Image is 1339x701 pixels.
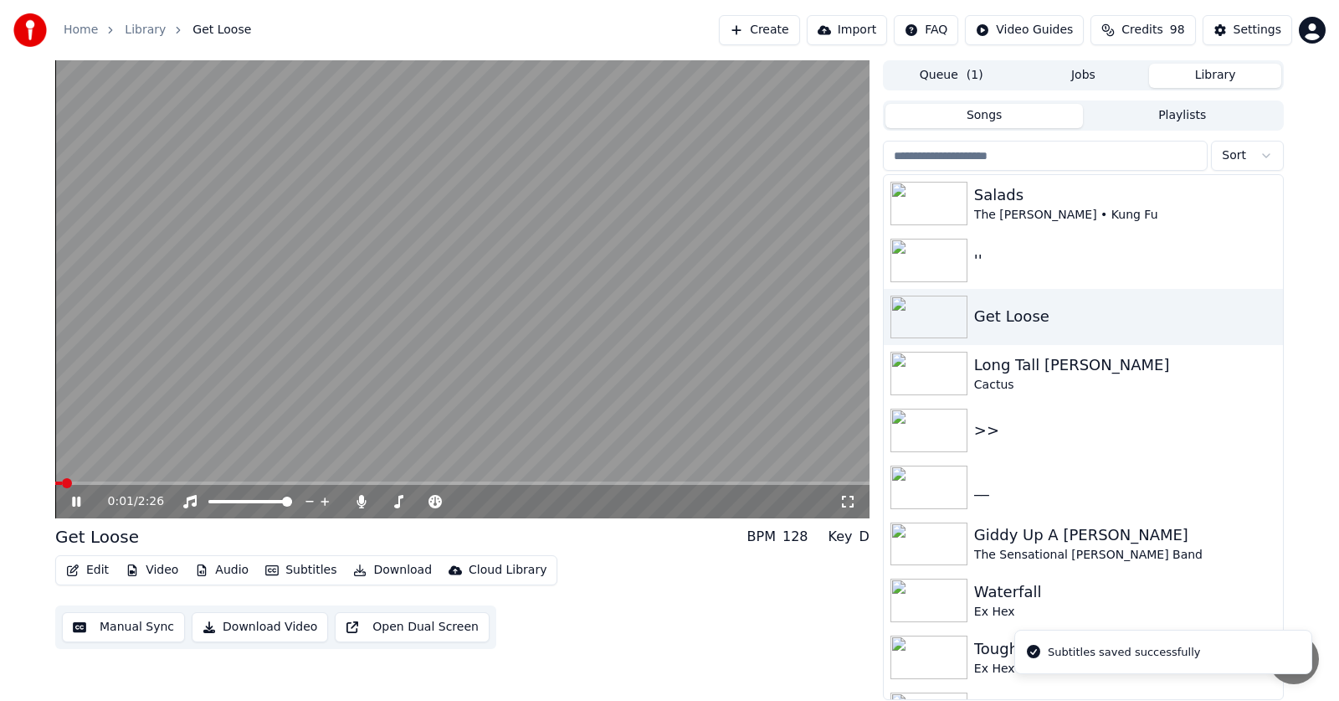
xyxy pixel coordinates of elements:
button: FAQ [894,15,958,45]
span: Sort [1222,147,1246,164]
div: Cactus [974,377,1276,394]
div: Giddy Up A [PERSON_NAME] [974,523,1276,547]
button: Playlists [1083,104,1281,128]
div: / [108,493,148,510]
button: Audio [188,559,255,582]
button: Download [346,559,439,582]
div: Settings [1234,22,1281,39]
button: Video Guides [965,15,1084,45]
div: Key [829,527,853,547]
button: Subtitles [259,559,343,582]
img: youka [13,13,47,47]
div: Get Loose [55,525,139,549]
span: 2:26 [138,493,164,510]
button: Library [1149,64,1281,88]
button: Download Video [192,612,328,642]
div: Ex Hex [974,604,1276,621]
div: The Sensational [PERSON_NAME] Band [974,547,1276,564]
button: Queue [885,64,1018,88]
div: Subtitles saved successfully [1048,644,1200,661]
button: Import [807,15,887,45]
button: Edit [59,559,115,582]
div: >> [974,419,1276,442]
div: Get Loose [974,305,1276,328]
button: Open Dual Screen [335,612,490,642]
div: D [859,527,870,547]
button: Jobs [1018,64,1150,88]
div: 128 [782,527,808,547]
a: Library [125,22,166,39]
div: Waterfall [974,580,1276,604]
span: 0:01 [108,493,134,510]
div: '' [974,249,1276,272]
div: Salads [974,183,1276,207]
span: Credits [1121,22,1162,39]
div: The [PERSON_NAME] • Kung Fu [974,207,1276,224]
button: Credits98 [1090,15,1195,45]
button: Settings [1203,15,1292,45]
button: Manual Sync [62,612,185,642]
div: Cloud Library [469,562,546,579]
nav: breadcrumb [64,22,251,39]
button: Songs [885,104,1084,128]
span: Get Loose [192,22,251,39]
span: ( 1 ) [967,67,983,84]
a: Home [64,22,98,39]
div: BPM [747,527,776,547]
div: Tough Enough [974,637,1276,661]
div: Ex Hex [974,661,1276,678]
div: Long Tall [PERSON_NAME] [974,353,1276,377]
button: Video [119,559,185,582]
button: Create [719,15,800,45]
span: 98 [1170,22,1185,39]
div: __ [974,476,1276,499]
